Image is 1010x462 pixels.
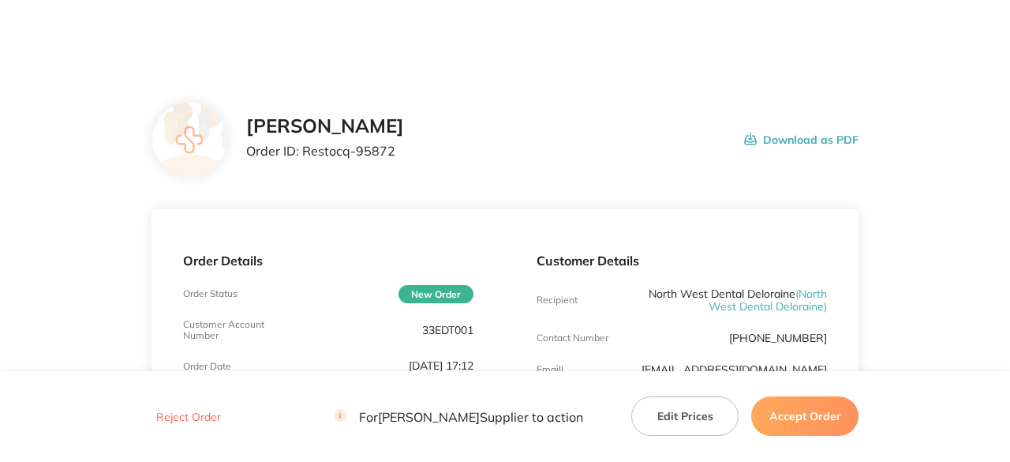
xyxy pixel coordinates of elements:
p: Order Date [183,361,231,372]
p: Order Details [183,254,473,268]
p: Emaill [537,364,563,375]
button: Reject Order [151,410,226,424]
p: Order ID: Restocq- 95872 [246,144,404,158]
p: Contact Number [537,332,608,344]
img: Restocq logo [82,22,240,46]
p: [DATE] 17:12 [409,359,473,372]
h2: [PERSON_NAME] [246,115,404,137]
p: Recipient [537,295,578,306]
button: Edit Prices [631,396,739,436]
span: New Order [398,285,473,303]
p: Customer Details [537,254,827,268]
p: [PHONE_NUMBER] [729,332,827,344]
button: Accept Order [751,396,858,436]
p: North West Dental Deloraine [634,287,827,313]
p: 33EDT001 [422,324,473,336]
a: Restocq logo [82,22,240,48]
a: [EMAIL_ADDRESS][DOMAIN_NAME] [642,362,827,377]
p: Customer Account Number [183,319,280,341]
p: For [PERSON_NAME] Supplier to action [334,409,583,424]
button: Download as PDF [744,115,858,164]
span: ( North West Dental Deloraine ) [709,287,827,314]
p: Order Status [183,288,238,299]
